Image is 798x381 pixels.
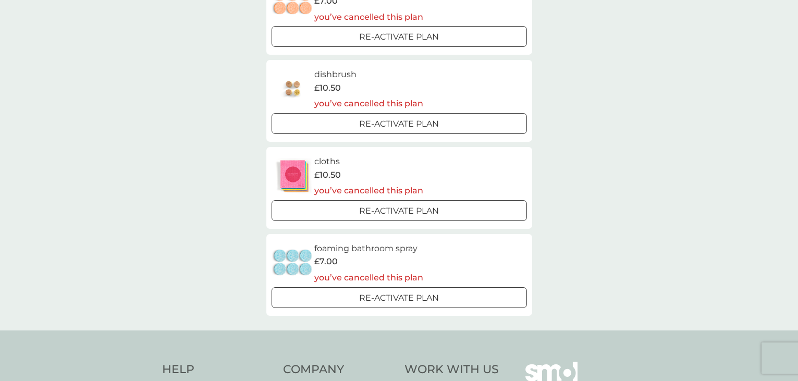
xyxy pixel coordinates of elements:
p: you’ve cancelled this plan [314,10,423,24]
p: you’ve cancelled this plan [314,271,423,285]
img: foaming bathroom spray [272,245,314,281]
h6: dishbrush [314,68,423,81]
img: dishbrush [272,71,314,107]
button: Re-activate Plan [272,26,527,47]
button: Re-activate Plan [272,287,527,308]
h6: cloths [314,155,423,168]
span: £7.00 [314,255,338,268]
h4: Help [162,362,273,378]
p: Re-activate Plan [359,204,439,218]
span: £10.50 [314,168,341,182]
p: Re-activate Plan [359,291,439,305]
img: cloths [272,158,314,194]
p: you’ve cancelled this plan [314,97,423,110]
p: you’ve cancelled this plan [314,184,423,198]
h4: Company [283,362,394,378]
p: Re-activate Plan [359,117,439,131]
button: Re-activate Plan [272,200,527,221]
p: Re-activate Plan [359,30,439,44]
span: £10.50 [314,81,341,95]
h4: Work With Us [404,362,499,378]
button: Re-activate Plan [272,113,527,134]
h6: foaming bathroom spray [314,242,423,255]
